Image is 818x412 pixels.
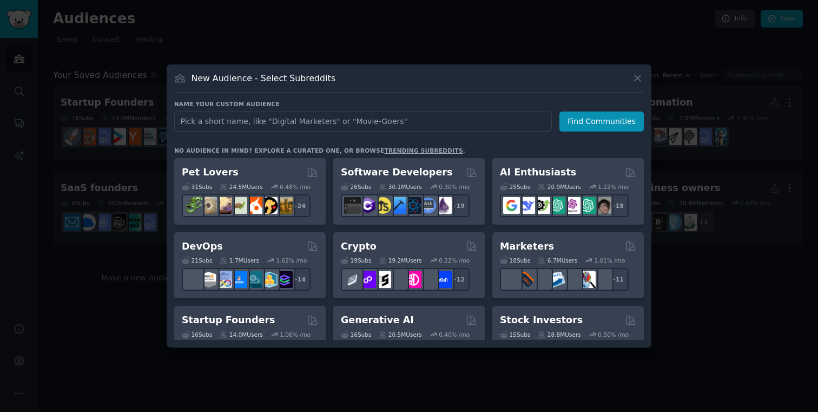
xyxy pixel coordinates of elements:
[447,194,470,217] div: + 19
[182,331,212,338] div: 16 Sub s
[606,194,629,217] div: + 18
[405,197,421,214] img: reactnative
[276,271,293,288] img: PlatformEngineers
[341,166,452,179] h2: Software Developers
[359,271,376,288] img: 0xPolygon
[606,268,629,291] div: + 11
[261,197,278,214] img: PetAdvice
[594,271,611,288] img: OnlineMarketing
[594,197,611,214] img: ArtificalIntelligence
[538,331,580,338] div: 28.8M Users
[344,197,361,214] img: software
[500,240,554,253] h2: Marketers
[439,331,470,338] div: 0.40 % /mo
[215,271,232,288] img: Docker_DevOps
[549,271,565,288] img: Emailmarketing
[500,313,583,327] h2: Stock Investors
[341,331,371,338] div: 16 Sub s
[220,257,259,264] div: 1.7M Users
[564,271,580,288] img: googleads
[344,271,361,288] img: ethfinance
[435,271,452,288] img: defi_
[276,257,307,264] div: 1.62 % /mo
[579,197,596,214] img: chatgpt_prompts_
[439,257,470,264] div: 0.22 % /mo
[359,197,376,214] img: csharp
[379,257,421,264] div: 19.2M Users
[280,183,311,191] div: 0.48 % /mo
[246,271,262,288] img: platformengineering
[341,313,414,327] h2: Generative AI
[341,240,377,253] h2: Crypto
[500,183,530,191] div: 25 Sub s
[518,271,535,288] img: bigseo
[230,271,247,288] img: DevOpsLinks
[341,257,371,264] div: 19 Sub s
[549,197,565,214] img: chatgpt_promptDesign
[374,271,391,288] img: ethstaker
[341,183,371,191] div: 26 Sub s
[503,271,520,288] img: content_marketing
[379,183,421,191] div: 30.1M Users
[182,313,275,327] h2: Startup Founders
[182,240,223,253] h2: DevOps
[405,271,421,288] img: defiblockchain
[598,183,629,191] div: 1.22 % /mo
[185,197,202,214] img: herpetology
[435,197,452,214] img: elixir
[420,271,437,288] img: CryptoNews
[174,112,552,132] input: Pick a short name, like "Digital Marketers" or "Movie-Goers"
[288,194,311,217] div: + 24
[182,183,212,191] div: 31 Sub s
[374,197,391,214] img: learnjavascript
[230,197,247,214] img: turtle
[500,257,530,264] div: 18 Sub s
[579,271,596,288] img: MarketingResearch
[246,197,262,214] img: cockatiel
[288,268,311,291] div: + 14
[215,197,232,214] img: leopardgeckos
[192,73,335,84] h3: New Audience - Select Subreddits
[182,166,239,179] h2: Pet Lovers
[538,257,577,264] div: 6.7M Users
[518,197,535,214] img: DeepSeek
[390,271,406,288] img: web3
[384,147,463,154] a: trending subreddits
[447,268,470,291] div: + 12
[500,166,576,179] h2: AI Enthusiasts
[174,100,644,108] h3: Name your custom audience
[559,112,644,132] button: Find Communities
[503,197,520,214] img: GoogleGeminiAI
[185,271,202,288] img: azuredevops
[280,331,311,338] div: 1.06 % /mo
[182,257,212,264] div: 21 Sub s
[420,197,437,214] img: AskComputerScience
[533,271,550,288] img: AskMarketing
[174,147,465,154] div: No audience in mind? Explore a curated one, or browse .
[538,183,580,191] div: 20.9M Users
[390,197,406,214] img: iOSProgramming
[564,197,580,214] img: OpenAIDev
[595,257,625,264] div: 1.01 % /mo
[500,331,530,338] div: 15 Sub s
[261,271,278,288] img: aws_cdk
[220,183,262,191] div: 24.5M Users
[200,197,217,214] img: ballpython
[220,331,262,338] div: 14.0M Users
[200,271,217,288] img: AWS_Certified_Experts
[439,183,470,191] div: 0.30 % /mo
[276,197,293,214] img: dogbreed
[379,331,421,338] div: 20.5M Users
[533,197,550,214] img: AItoolsCatalog
[598,331,629,338] div: 0.50 % /mo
